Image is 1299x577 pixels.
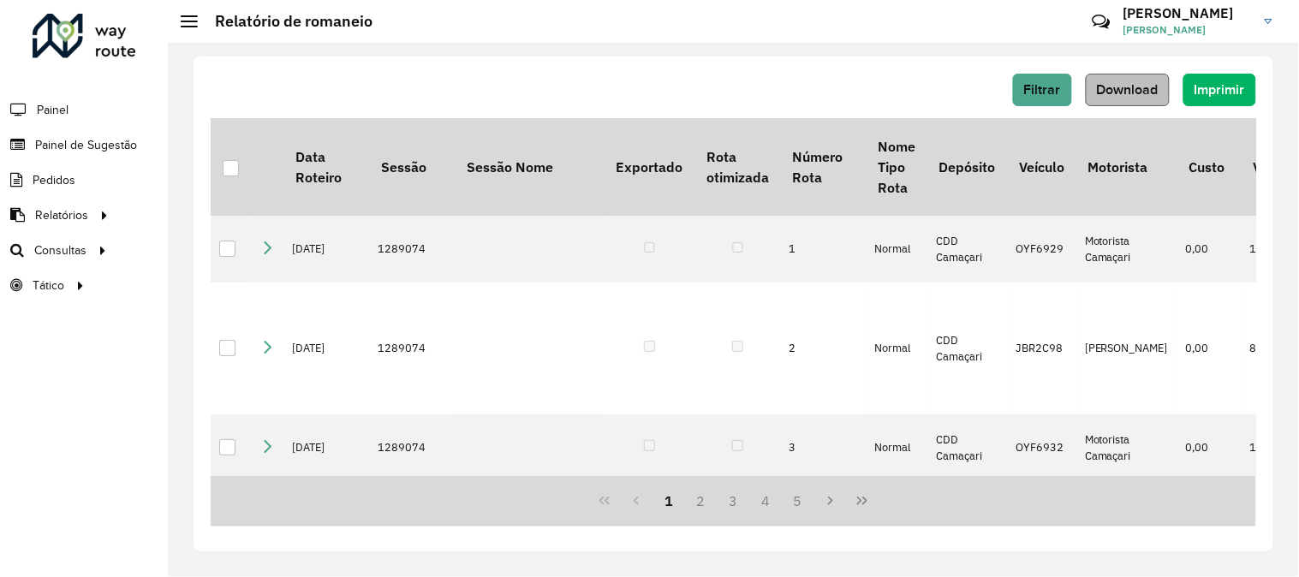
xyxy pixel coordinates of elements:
span: Relatórios [35,206,88,224]
td: 1289074 [369,414,455,481]
td: Normal [867,216,927,283]
button: 3 [718,485,750,517]
td: 2 [781,283,867,414]
button: Imprimir [1183,74,1256,106]
span: Painel de Sugestão [35,136,137,154]
th: Nome Tipo Rota [867,118,927,216]
button: Download [1086,74,1170,106]
span: Consultas [34,241,86,259]
td: 0,00 [1177,216,1242,283]
td: 3 [781,414,867,481]
th: Sessão Nome [455,118,605,216]
td: [DATE] [283,414,369,481]
th: Exportado [605,118,694,216]
td: CDD Camaçari [927,414,1007,481]
button: Next Page [814,485,847,517]
h3: [PERSON_NAME] [1123,5,1252,21]
h2: Relatório de romaneio [198,12,372,31]
span: Imprimir [1195,82,1245,97]
td: 1289074 [369,216,455,283]
span: Pedidos [33,171,75,189]
td: 0,00 [1177,414,1242,481]
td: OYF6932 [1008,414,1076,481]
th: Depósito [927,118,1007,216]
button: 4 [749,485,782,517]
span: [PERSON_NAME] [1123,22,1252,38]
td: 1289074 [369,283,455,414]
th: Veículo [1008,118,1076,216]
td: Normal [867,283,927,414]
span: Painel [37,101,69,119]
button: 2 [685,485,718,517]
td: CDD Camaçari [927,283,1007,414]
th: Número Rota [781,118,867,216]
td: Motorista Camaçari [1076,216,1177,283]
th: Data Roteiro [283,118,369,216]
button: Filtrar [1013,74,1072,106]
td: 1 [781,216,867,283]
a: Contato Rápido [1082,3,1119,40]
span: Download [1097,82,1159,97]
td: Normal [867,414,927,481]
td: 0,00 [1177,283,1242,414]
td: Motorista Camaçari [1076,414,1177,481]
td: JBR2C98 [1008,283,1076,414]
td: [DATE] [283,283,369,414]
td: CDD Camaçari [927,216,1007,283]
td: [DATE] [283,216,369,283]
button: 1 [652,485,685,517]
th: Sessão [369,118,455,216]
button: 5 [782,485,814,517]
td: OYF6929 [1008,216,1076,283]
button: Last Page [846,485,879,517]
span: Tático [33,277,64,294]
span: Filtrar [1024,82,1061,97]
th: Motorista [1076,118,1177,216]
td: [PERSON_NAME] [1076,283,1177,414]
th: Custo [1177,118,1242,216]
th: Rota otimizada [694,118,780,216]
